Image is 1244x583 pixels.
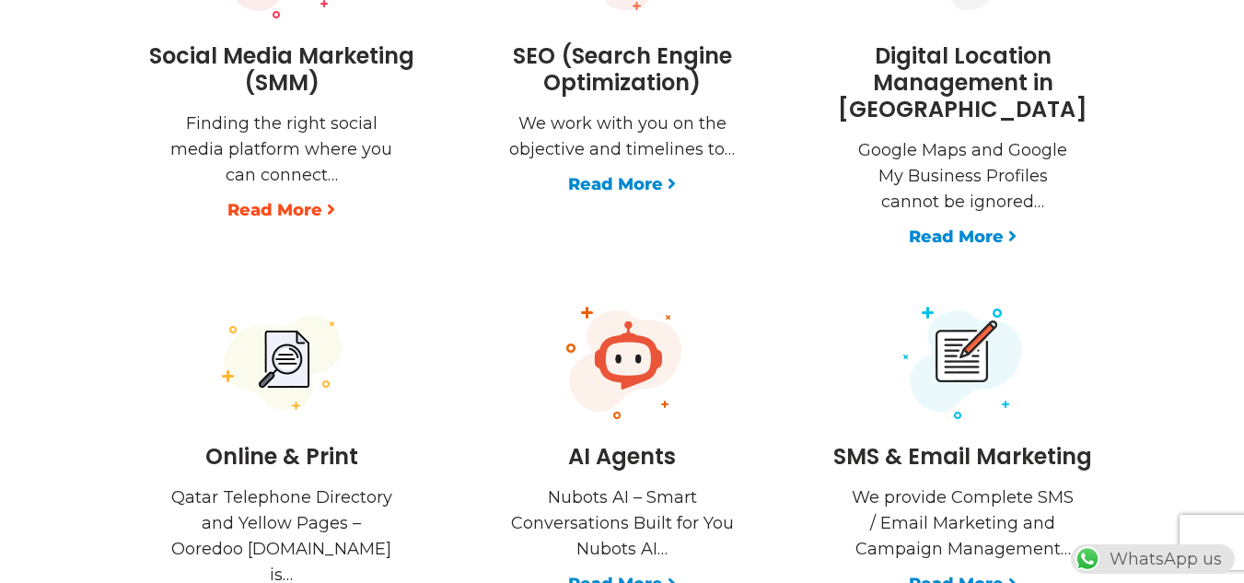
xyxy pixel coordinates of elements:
[816,43,1110,122] h3: Digital Location Management in [GEOGRAPHIC_DATA]
[568,171,676,197] a: Read More
[848,137,1078,215] p: Google Maps and Google My Business Profiles cannot be ignored…
[816,444,1110,471] h3: SMS & Email Marketing
[1073,544,1102,574] img: WhatsApp
[507,111,738,162] p: We work with you on the objective and timelines to…
[1071,549,1235,569] a: WhatsAppWhatsApp us
[848,484,1078,562] p: We provide Complete SMS / Email Marketing and Campaign Management…
[475,43,770,97] h3: SEO (Search Engine Optimization)
[1071,544,1235,574] div: WhatsApp us
[227,197,335,223] a: Read More
[475,444,770,471] h3: AI Agents
[507,484,738,562] p: Nubots AI – Smart Conversations Built for You Nubots AI…
[134,43,429,97] h3: Social Media Marketing (SMM)
[909,224,1017,250] a: Read More
[134,444,429,471] h3: Online & Print
[167,111,397,188] p: Finding the right social media platform where you can connect…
